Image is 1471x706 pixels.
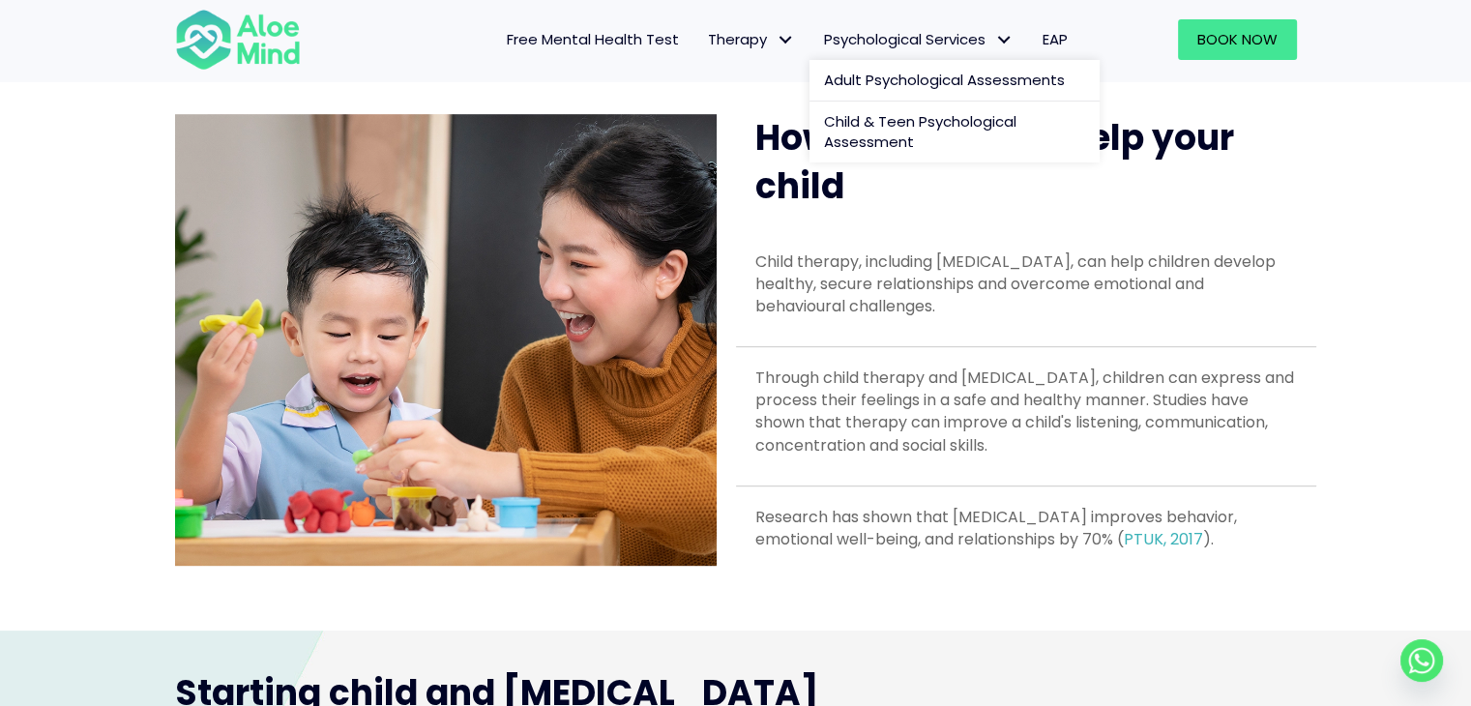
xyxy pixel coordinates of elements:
[1178,19,1297,60] a: Book Now
[772,26,800,54] span: Therapy: submenu
[326,19,1082,60] nav: Menu
[755,367,1297,456] p: Through child therapy and [MEDICAL_DATA], children can express and process their feelings in a sa...
[1400,639,1443,682] a: Whatsapp
[507,29,679,49] span: Free Mental Health Test
[824,29,1014,49] span: Psychological Services
[755,250,1297,318] p: Child therapy, including [MEDICAL_DATA], can help children develop healthy, secure relationships ...
[824,111,1016,153] span: Child & Teen Psychological Assessment
[755,506,1297,550] p: Research has shown that [MEDICAL_DATA] improves behavior, emotional well-being, and relationships...
[809,19,1028,60] a: Psychological ServicesPsychological Services: submenu
[1124,528,1203,550] a: PTUK, 2017
[809,102,1100,163] a: Child & Teen Psychological Assessment
[492,19,693,60] a: Free Mental Health Test
[175,114,717,566] img: play therapy
[1197,29,1278,49] span: Book Now
[990,26,1018,54] span: Psychological Services: submenu
[175,8,301,72] img: Aloe mind Logo
[1043,29,1068,49] span: EAP
[708,29,795,49] span: Therapy
[755,113,1234,211] span: How therapy can help your child
[809,60,1100,102] a: Adult Psychological Assessments
[824,70,1065,90] span: Adult Psychological Assessments
[693,19,809,60] a: TherapyTherapy: submenu
[1028,19,1082,60] a: EAP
